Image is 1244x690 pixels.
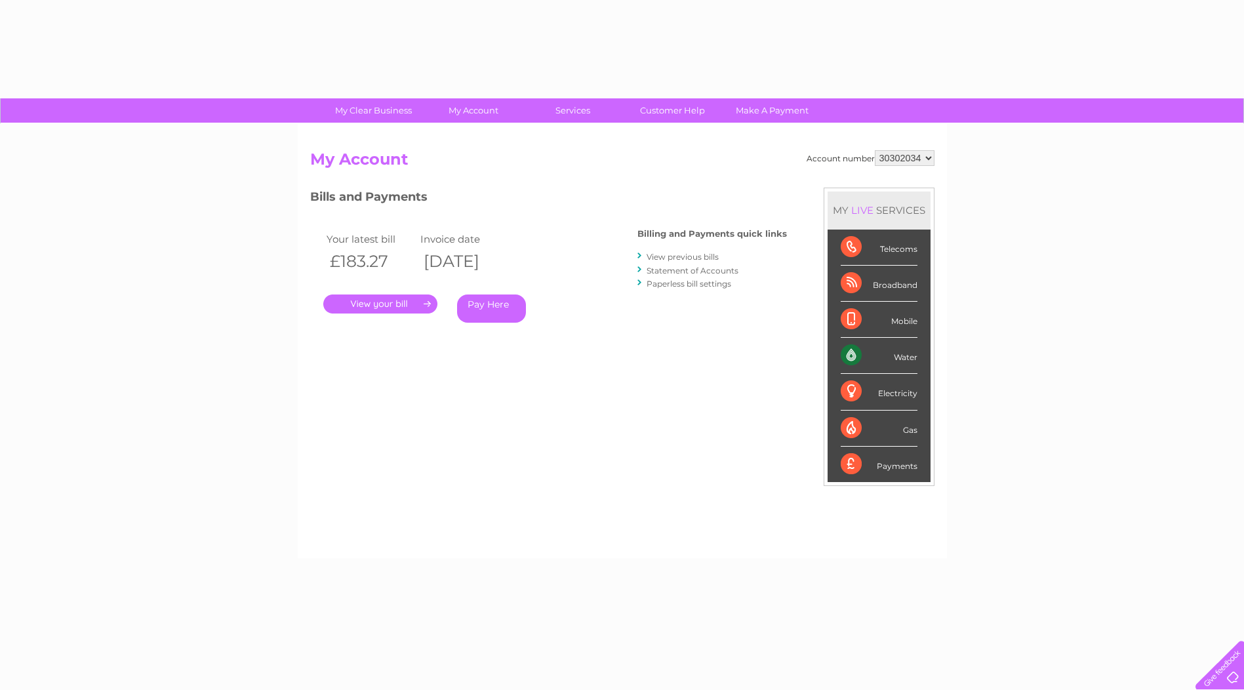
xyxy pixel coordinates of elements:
[519,98,627,123] a: Services
[841,302,917,338] div: Mobile
[457,294,526,323] a: Pay Here
[647,252,719,262] a: View previous bills
[647,266,738,275] a: Statement of Accounts
[637,229,787,239] h4: Billing and Payments quick links
[807,150,934,166] div: Account number
[841,447,917,482] div: Payments
[841,230,917,266] div: Telecoms
[841,411,917,447] div: Gas
[849,204,876,216] div: LIVE
[417,230,512,248] td: Invoice date
[841,374,917,410] div: Electricity
[319,98,428,123] a: My Clear Business
[417,248,512,275] th: [DATE]
[647,279,731,289] a: Paperless bill settings
[323,294,437,314] a: .
[323,248,418,275] th: £183.27
[718,98,826,123] a: Make A Payment
[310,150,934,175] h2: My Account
[618,98,727,123] a: Customer Help
[310,188,787,211] h3: Bills and Payments
[828,192,931,229] div: MY SERVICES
[419,98,527,123] a: My Account
[323,230,418,248] td: Your latest bill
[841,338,917,374] div: Water
[841,266,917,302] div: Broadband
